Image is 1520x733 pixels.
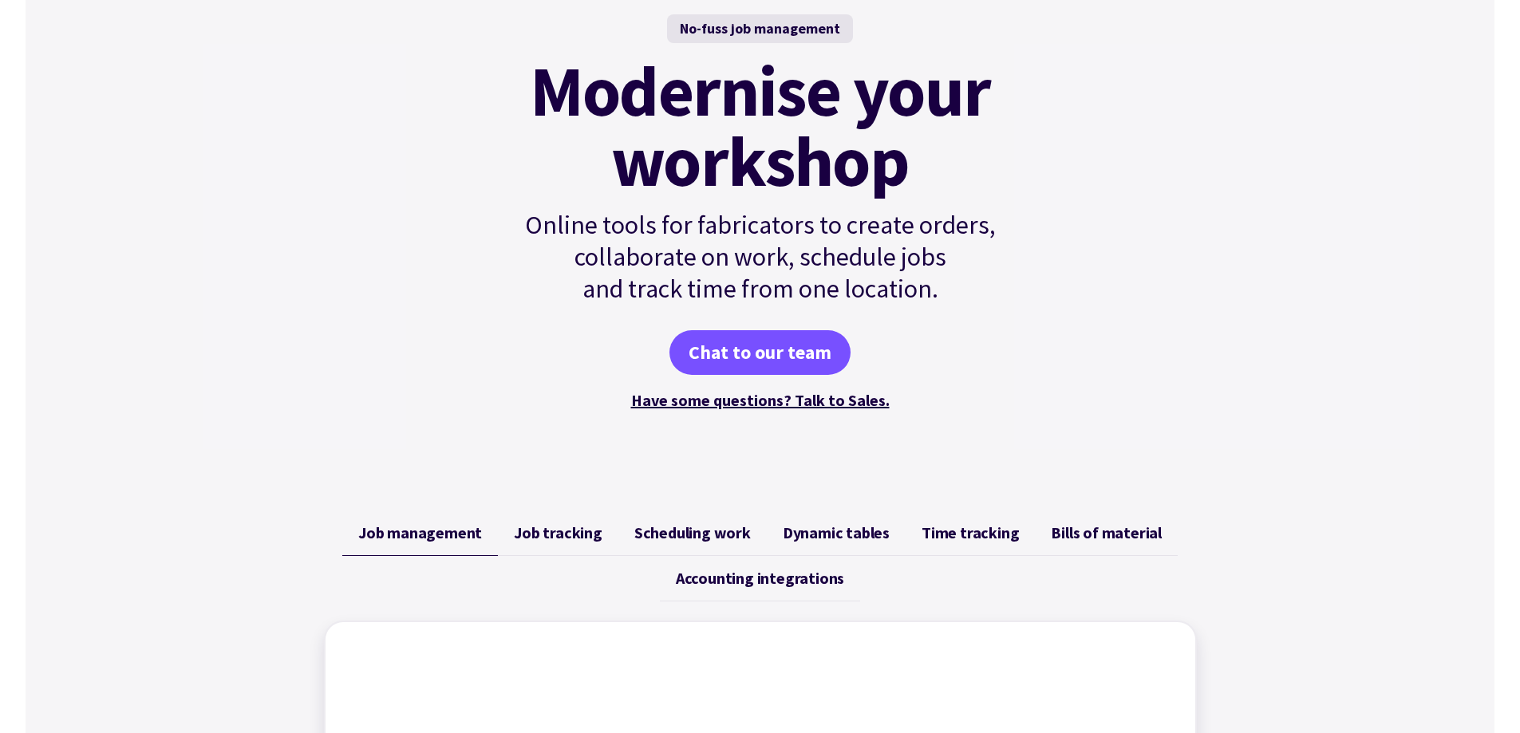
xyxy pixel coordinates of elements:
div: No-fuss job management [667,14,853,43]
a: Chat to our team [669,330,851,375]
span: Accounting integrations [676,569,844,588]
mark: Modernise your workshop [530,56,990,196]
p: Online tools for fabricators to create orders, collaborate on work, schedule jobs and track time ... [491,209,1030,305]
span: Scheduling work [634,523,751,542]
span: Time tracking [922,523,1019,542]
a: Have some questions? Talk to Sales. [631,390,890,410]
span: Job tracking [514,523,602,542]
span: Job management [358,523,482,542]
span: Dynamic tables [783,523,890,542]
span: Bills of material [1051,523,1162,542]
